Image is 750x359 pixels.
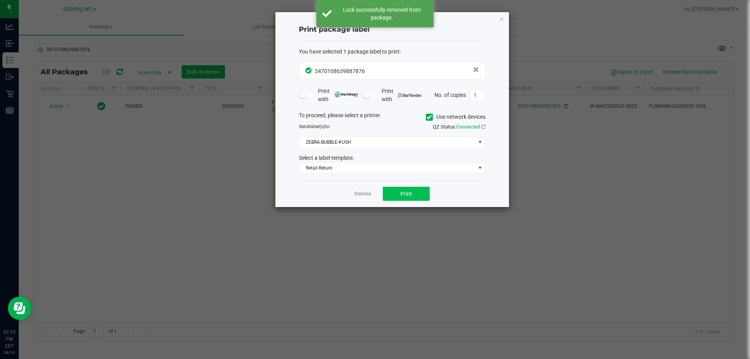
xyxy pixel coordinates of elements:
img: bartender.png [398,93,422,97]
span: ZEBRA-BUBBLE-KUSH [299,137,475,148]
span: In Sync [305,66,313,75]
img: mark_magic_cybra.png [334,91,358,97]
span: QZ Status: [433,124,486,130]
div: : [299,48,486,56]
a: Dismiss [354,191,371,197]
label: Use network devices [426,113,486,121]
div: To proceed, please select a printer. [293,111,491,123]
button: Print [383,187,430,201]
h4: Print package label [299,25,486,35]
span: label(s) [309,124,325,129]
span: You have selected 1 package label to print [299,48,400,55]
iframe: Resource center [8,296,31,320]
span: 3470108639887876 [315,68,365,74]
div: Select a label template. [293,154,491,162]
div: Lock successfully removed from package. [336,6,428,21]
span: Send to: [299,124,330,129]
span: Print with [382,87,422,104]
span: No. of copies [434,91,466,98]
span: Retail Return [299,163,475,173]
span: Print with [318,87,358,104]
span: Connected [456,124,480,130]
span: Print [400,191,412,197]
